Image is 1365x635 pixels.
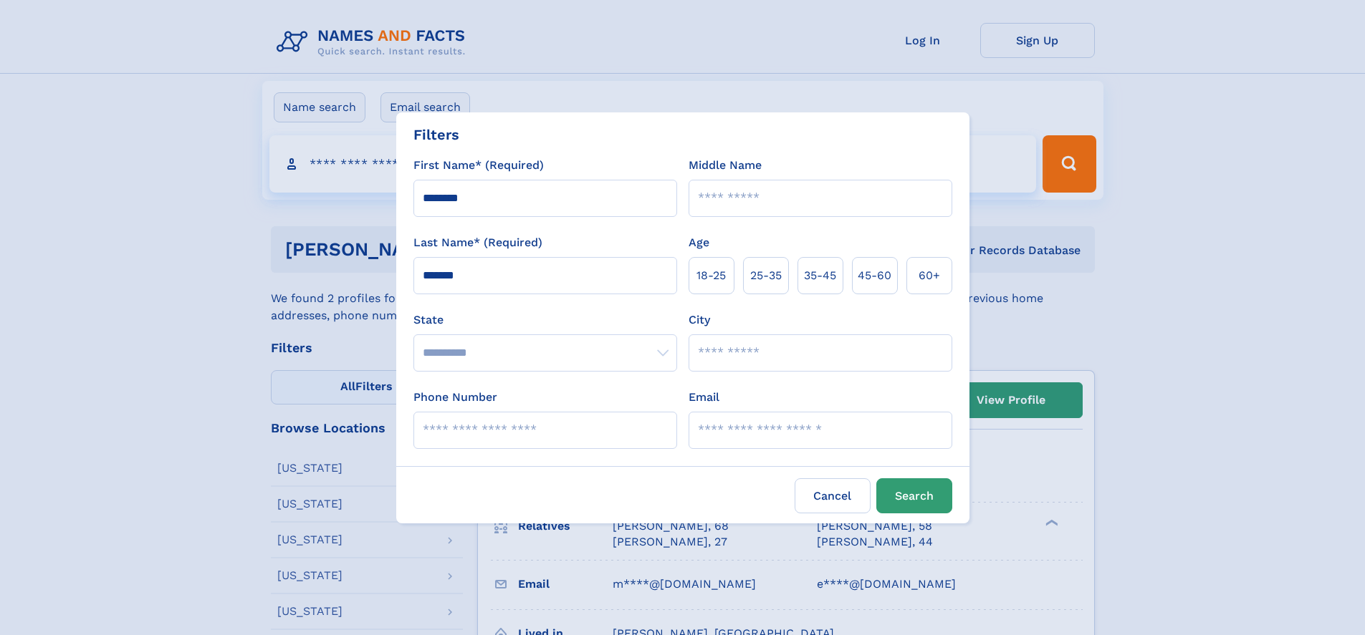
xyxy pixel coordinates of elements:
div: Filters [413,124,459,145]
label: City [689,311,710,329]
label: Phone Number [413,389,497,406]
span: 18‑25 [696,267,726,284]
label: State [413,311,677,329]
span: 35‑45 [804,267,836,284]
span: 25‑35 [750,267,782,284]
span: 60+ [919,267,940,284]
button: Search [876,478,952,513]
label: Last Name* (Required) [413,234,542,251]
label: First Name* (Required) [413,157,544,174]
label: Middle Name [689,157,762,174]
label: Cancel [795,478,871,513]
label: Age [689,234,709,251]
label: Email [689,389,719,406]
span: 45‑60 [858,267,891,284]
